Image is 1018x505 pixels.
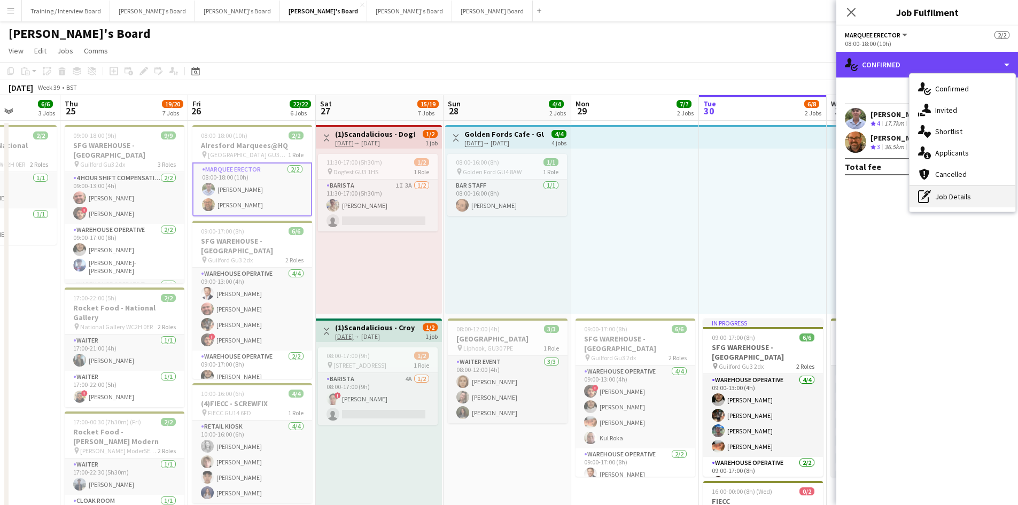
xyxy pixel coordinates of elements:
span: Wed [831,99,845,108]
span: 7/7 [677,100,691,108]
app-card-role: Warehouse Operative4/409:00-13:00 (4h)![PERSON_NAME][PERSON_NAME][PERSON_NAME]Kul Roka [576,366,695,448]
div: 7 Jobs [418,109,438,117]
div: 2 Jobs [549,109,566,117]
span: 1 Role [288,151,304,159]
span: 2 Roles [669,354,687,362]
span: 1 Role [414,361,429,369]
span: 19/20 [162,100,183,108]
span: 15/19 [417,100,439,108]
div: 17.7km [882,119,906,128]
a: Jobs [53,44,77,58]
span: 4/4 [549,100,564,108]
app-job-card: 17:00-22:00 (5h)2/2Rocket Food - National Gallery National Gallery WC2H 0ER2 RolesWaiter1/117:00-... [65,288,184,407]
h3: Rocket Food - [PERSON_NAME] Modern [65,427,184,446]
div: In progress [703,318,823,327]
span: [PERSON_NAME] ModerSE1 9TG [80,447,158,455]
span: National Gallery WC2H 0ER [80,323,153,331]
span: ! [592,385,599,391]
div: 1 job [425,331,438,340]
app-job-card: 11:15-15:15 (4h)14/15(14) Creative Cooks - [PERSON_NAME] GU34 3RD [PERSON_NAME] GU34 3RD1 RoleBar... [831,318,951,477]
app-skills-label: 1/1 [908,143,917,151]
span: 30 [702,105,716,117]
span: Confirmed [935,84,969,94]
app-card-role: Warehouse Operative2/209:00-17:00 (8h)[PERSON_NAME][PERSON_NAME]-[PERSON_NAME] [65,224,184,279]
span: Golden Ford GU4 8AW [463,168,522,176]
tcxspan: Call 27-09-2025 via 3CX [335,139,354,147]
span: 1/2 [414,352,429,360]
div: 6 Jobs [290,109,310,117]
app-job-card: 09:00-18:00 (9h)9/9SFG WAREHOUSE - [GEOGRAPHIC_DATA] Guilford Gu3 2dx3 Roles4 Hour Shift Compensa... [65,125,184,283]
span: 3 Roles [158,160,176,168]
h1: [PERSON_NAME]'s Board [9,26,151,42]
div: [PERSON_NAME] [871,133,936,143]
span: 1 Role [288,409,304,417]
span: Jobs [57,46,73,56]
span: 09:00-17:00 (8h) [712,333,755,341]
div: [PERSON_NAME] [871,110,936,119]
app-job-card: 09:00-17:00 (8h)6/6SFG WAREHOUSE - [GEOGRAPHIC_DATA] Guilford Gu3 2dx2 RolesWarehouse Operative4/... [192,221,312,379]
span: Guilford Gu3 2dx [80,160,125,168]
a: Edit [30,44,51,58]
h3: (1)Scandalicious - Dogfest [GEOGRAPHIC_DATA] [335,129,415,139]
span: 17:00-00:30 (7h30m) (Fri) [73,418,141,426]
tcxspan: Call 27-09-2025 via 3CX [335,332,354,340]
span: 11:30-17:00 (5h30m) [327,158,382,166]
app-card-role: 4 Hour Shift Compensation2/209:00-13:00 (4h)[PERSON_NAME]![PERSON_NAME] [65,172,184,224]
span: Liphook, GU30 7PE [463,344,513,352]
span: Dogfest GU3 1HS [333,168,378,176]
span: 26 [191,105,201,117]
span: 2 Roles [796,362,814,370]
h3: SFG WAREHOUSE - [GEOGRAPHIC_DATA] [192,236,312,255]
h3: SFG WAREHOUSE - [GEOGRAPHIC_DATA] [65,141,184,160]
span: Shortlist [935,127,962,136]
h3: SFG WAREHOUSE - [GEOGRAPHIC_DATA] [703,343,823,362]
app-card-role: Barista1I3A1/211:30-17:00 (5h30m)[PERSON_NAME] [318,180,438,231]
div: 08:00-18:00 (10h) [845,40,1009,48]
div: 2 Jobs [677,109,694,117]
span: 1/2 [423,323,438,331]
span: 4 [877,119,880,127]
app-job-card: 11:30-17:00 (5h30m)1/2 Dogfest GU3 1HS1 RoleBarista1I3A1/211:30-17:00 (5h30m)[PERSON_NAME] [318,154,438,231]
span: 2 Roles [158,323,176,331]
span: Edit [34,46,46,56]
app-job-card: In progress09:00-17:00 (8h)6/6SFG WAREHOUSE - [GEOGRAPHIC_DATA] Guilford Gu3 2dx2 RolesWarehouse ... [703,318,823,477]
span: [GEOGRAPHIC_DATA] GU34 3ES [208,151,288,159]
span: 2/2 [161,418,176,426]
span: 2 Roles [285,256,304,264]
span: Guilford Gu3 2dx [719,362,764,370]
app-job-card: 08:00-12:00 (4h)3/3[GEOGRAPHIC_DATA] Liphook, GU30 7PE1 RoleWAITER EVENT3/308:00-12:00 (4h)[PERSO... [448,318,568,423]
h3: (1)Scandalicious - Croydon CR2 9EA [335,323,415,332]
a: Comms [80,44,112,58]
app-card-role: Waiter1/117:00-21:00 (4h)[PERSON_NAME] [65,335,184,371]
h3: SFG WAREHOUSE - [GEOGRAPHIC_DATA] [576,334,695,353]
button: [PERSON_NAME]'s Board [280,1,367,21]
span: MARQUEE ERECTOR [845,31,900,39]
div: BST [66,83,77,91]
div: 09:00-17:00 (8h)6/6SFG WAREHOUSE - [GEOGRAPHIC_DATA] Guilford Gu3 2dx2 RolesWarehouse Operative4/... [576,318,695,477]
div: 08:00-17:00 (9h)1/2 [STREET_ADDRESS]1 RoleBarista4A1/208:00-17:00 (9h)![PERSON_NAME] [318,347,438,425]
span: 1 [829,105,845,117]
span: Guilford Gu3 2dx [208,256,253,264]
h3: Rocket Food - National Gallery [65,303,184,322]
span: Mon [576,99,589,108]
span: 09:00-18:00 (9h) [73,131,116,139]
span: ! [81,207,88,213]
span: 08:00-17:00 (9h) [327,352,370,360]
span: 2/2 [33,131,48,139]
tcxspan: Call 28-09-2025 via 3CX [464,139,483,147]
div: 4 jobs [551,138,566,147]
div: 08:00-16:00 (8h)1/1 Golden Ford GU4 8AW1 RoleBAR STAFF1/108:00-16:00 (8h)[PERSON_NAME] [447,154,567,216]
app-card-role: Barista4A1/208:00-17:00 (9h)![PERSON_NAME] [318,373,438,425]
span: 29 [574,105,589,117]
button: [PERSON_NAME] Board [452,1,533,21]
span: 08:00-12:00 (4h) [456,325,500,333]
span: 6/6 [38,100,53,108]
span: Sun [448,99,461,108]
div: Confirmed [836,52,1018,77]
app-skills-label: 1/1 [908,119,917,127]
div: 1 job [425,138,438,147]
